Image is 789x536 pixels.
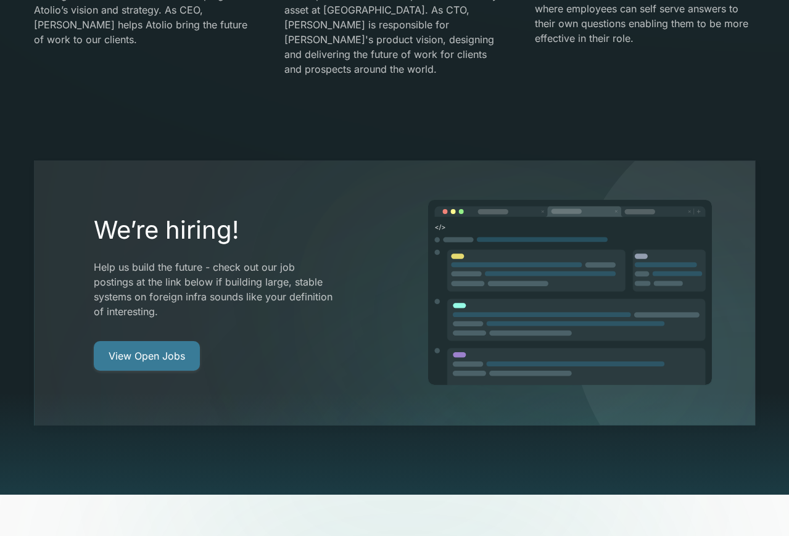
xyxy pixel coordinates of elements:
img: image [427,199,713,387]
iframe: Chat Widget [727,477,789,536]
p: Help us build the future - check out our job postings at the link below if building large, stable... [94,260,334,319]
a: View Open Jobs [94,341,200,371]
h2: We’re hiring! [94,215,334,245]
